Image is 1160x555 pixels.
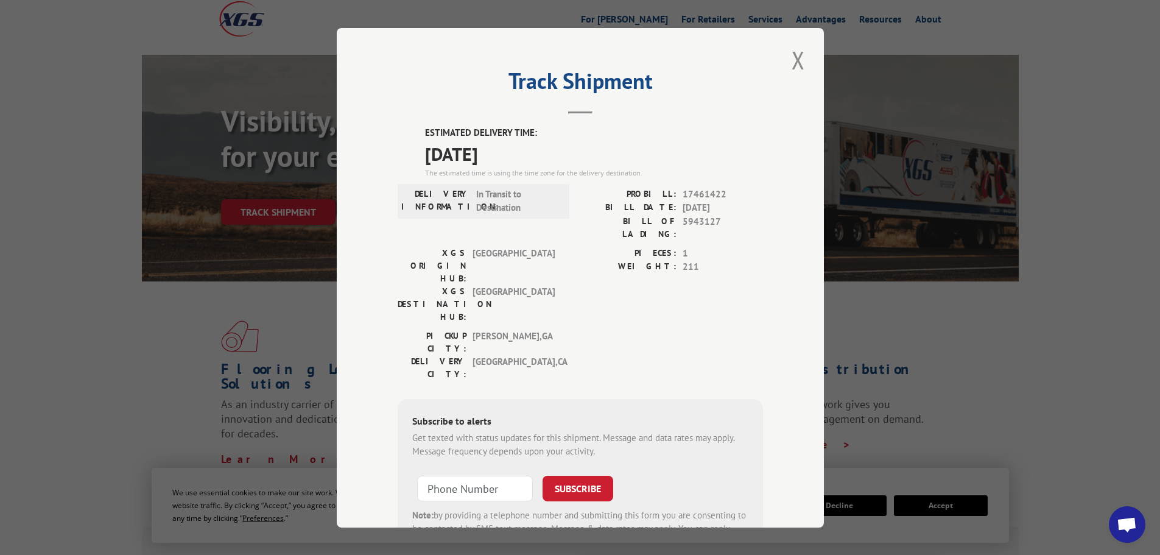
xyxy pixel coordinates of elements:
label: PROBILL: [580,187,677,201]
label: WEIGHT: [580,260,677,274]
span: [GEOGRAPHIC_DATA] [473,285,555,323]
span: [DATE] [425,140,763,167]
h2: Track Shipment [398,72,763,96]
span: 5943127 [683,214,763,240]
div: Subscribe to alerts [412,413,748,431]
a: Open chat [1109,506,1145,543]
button: SUBSCRIBE [543,475,613,501]
label: DELIVERY CITY: [398,355,466,380]
span: [DATE] [683,201,763,215]
span: 1 [683,246,763,260]
label: XGS DESTINATION HUB: [398,285,466,323]
strong: Note: [412,509,434,520]
label: ESTIMATED DELIVERY TIME: [425,126,763,140]
button: Close modal [788,43,809,77]
label: BILL OF LADING: [580,214,677,240]
input: Phone Number [417,475,533,501]
label: DELIVERY INFORMATION: [401,187,470,214]
div: The estimated time is using the time zone for the delivery destination. [425,167,763,178]
span: [GEOGRAPHIC_DATA] , CA [473,355,555,380]
span: [GEOGRAPHIC_DATA] [473,246,555,285]
span: 211 [683,260,763,274]
label: PIECES: [580,246,677,260]
label: XGS ORIGIN HUB: [398,246,466,285]
span: 17461422 [683,187,763,201]
div: Get texted with status updates for this shipment. Message and data rates may apply. Message frequ... [412,431,748,458]
label: BILL DATE: [580,201,677,215]
label: PICKUP CITY: [398,329,466,355]
span: In Transit to Destination [476,187,558,214]
span: [PERSON_NAME] , GA [473,329,555,355]
div: by providing a telephone number and submitting this form you are consenting to be contacted by SM... [412,508,748,550]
